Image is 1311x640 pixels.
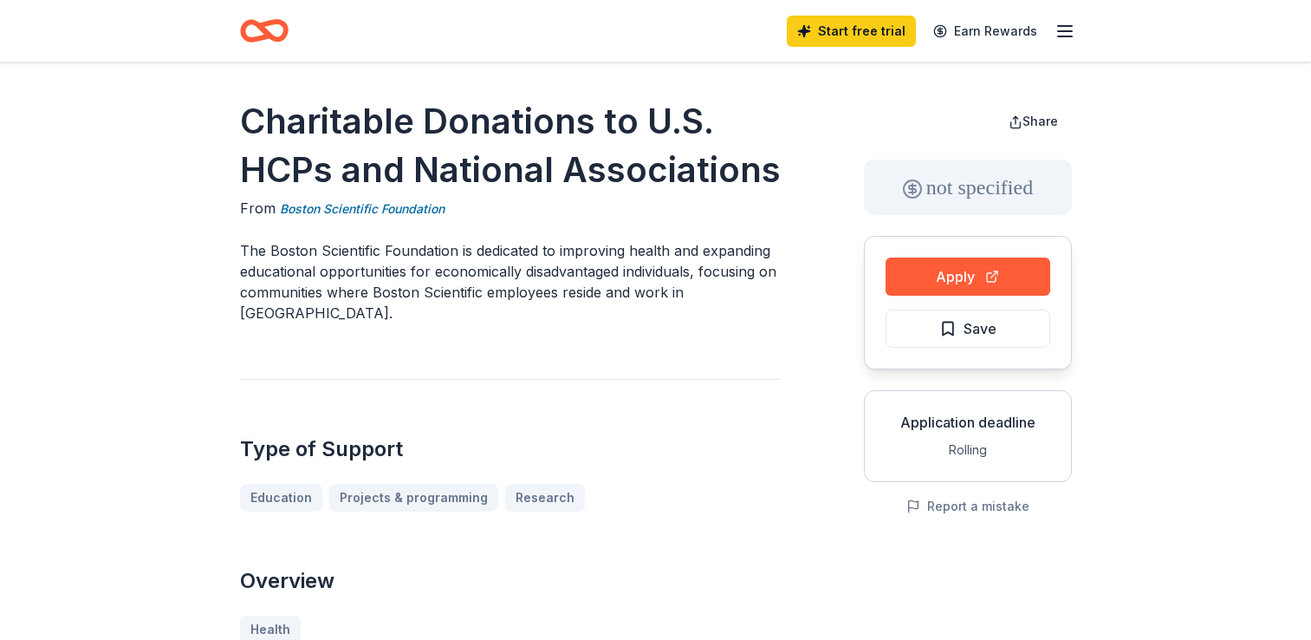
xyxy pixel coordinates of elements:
[864,160,1072,215] div: not specified
[240,198,781,219] div: From
[879,440,1057,460] div: Rolling
[280,199,445,219] a: Boston Scientific Foundation
[886,258,1050,296] button: Apply
[240,10,289,51] a: Home
[787,16,916,47] a: Start free trial
[886,310,1050,348] button: Save
[906,496,1029,517] button: Report a mistake
[995,104,1072,139] button: Share
[240,435,781,463] h2: Type of Support
[240,567,781,595] h2: Overview
[240,97,781,194] h1: Charitable Donations to U.S. HCPs and National Associations
[964,317,996,340] span: Save
[1022,114,1058,128] span: Share
[879,412,1057,433] div: Application deadline
[923,16,1048,47] a: Earn Rewards
[240,240,781,323] p: The Boston Scientific Foundation is dedicated to improving health and expanding educational oppor...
